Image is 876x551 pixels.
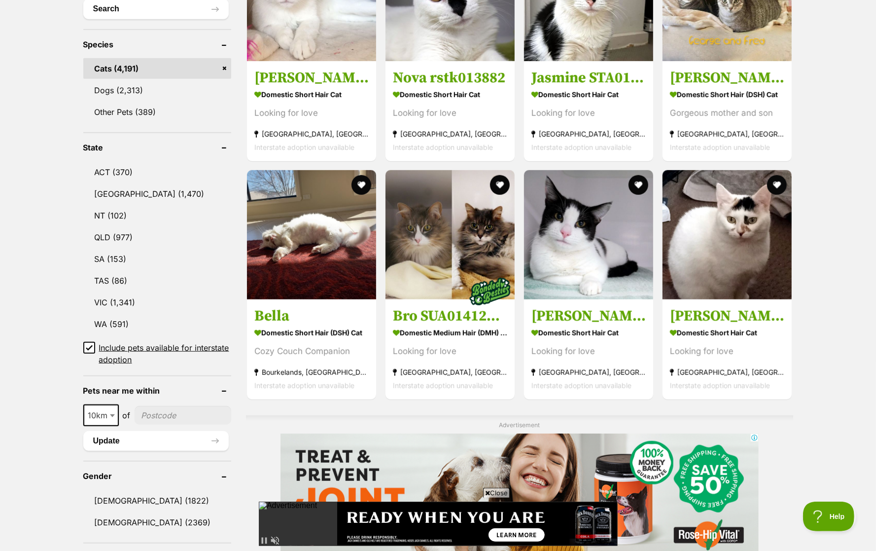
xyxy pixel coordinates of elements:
strong: Domestic Short Hair (DSH) Cat [254,326,369,340]
button: favourite [490,175,510,195]
strong: Domestic Short Hair Cat [393,87,507,101]
img: Bro SUA014122 & Lola SUA014121 - Domestic Medium Hair (DMH) Cat [385,170,515,299]
button: Update [83,431,229,451]
div: Looking for love [670,345,784,358]
a: Bella Domestic Short Hair (DSH) Cat Cozy Couch Companion Bourkelands, [GEOGRAPHIC_DATA] Interstat... [247,299,376,400]
strong: [GEOGRAPHIC_DATA], [GEOGRAPHIC_DATA] [670,127,784,140]
h3: Jasmine STA013879 [531,68,646,87]
h3: [PERSON_NAME] STA014167 [531,307,646,326]
div: Looking for love [531,106,646,119]
a: [PERSON_NAME] and [PERSON_NAME] Domestic Short Hair (DSH) Cat Gorgeous mother and son [GEOGRAPHIC... [663,61,792,161]
div: Looking for love [393,106,507,119]
a: SA (153) [83,249,231,269]
a: QLD (977) [83,227,231,248]
a: [DEMOGRAPHIC_DATA] (1822) [83,490,231,511]
div: Looking for love [254,106,369,119]
img: Bella - Domestic Short Hair (DSH) Cat [247,170,376,299]
h3: [PERSON_NAME] STA012305 [670,307,784,326]
button: favourite [768,175,787,195]
a: Nova rstk013882 Domestic Short Hair Cat Looking for love [GEOGRAPHIC_DATA], [GEOGRAPHIC_DATA] Int... [385,61,515,161]
header: Pets near me within [83,386,231,395]
span: Interstate adoption unavailable [393,381,493,390]
a: Bro SUA014122 & Lola SUA014121 Domestic Medium Hair (DMH) Cat Looking for love [GEOGRAPHIC_DATA],... [385,299,515,400]
img: bonded besties [465,267,515,316]
span: Interstate adoption unavailable [254,143,354,151]
header: State [83,143,231,152]
a: [PERSON_NAME] STA012305 Domestic Short Hair Cat Looking for love [GEOGRAPHIC_DATA], [GEOGRAPHIC_D... [663,299,792,400]
span: Close [483,488,510,498]
a: VIC (1,341) [83,292,231,313]
a: TAS (86) [83,270,231,291]
strong: [GEOGRAPHIC_DATA], [GEOGRAPHIC_DATA] [531,127,646,140]
strong: Domestic Short Hair Cat [254,87,369,101]
div: Looking for love [531,345,646,358]
span: Interstate adoption unavailable [670,143,770,151]
a: [DEMOGRAPHIC_DATA] (2369) [83,512,231,533]
span: 10km [84,408,118,422]
strong: Domestic Short Hair Cat [531,326,646,340]
h3: Nova rstk013882 [393,68,507,87]
button: favourite [351,175,371,195]
div: Cozy Couch Companion [254,345,369,358]
strong: [GEOGRAPHIC_DATA], [GEOGRAPHIC_DATA] [254,127,369,140]
a: [GEOGRAPHIC_DATA] (1,470) [83,184,231,204]
a: ACT (370) [83,162,231,183]
a: [PERSON_NAME] STA014167 Domestic Short Hair Cat Looking for love [GEOGRAPHIC_DATA], [GEOGRAPHIC_D... [524,299,653,400]
h3: [PERSON_NAME] rsta012243 [254,68,369,87]
a: NT (102) [83,205,231,226]
a: Other Pets (389) [83,102,231,122]
strong: Domestic Short Hair Cat [670,326,784,340]
a: Cats (4,191) [83,58,231,79]
a: Dogs (2,313) [83,80,231,101]
div: Looking for love [393,345,507,358]
div: Gorgeous mother and son [670,106,784,119]
a: WA (591) [83,314,231,334]
input: postcode [135,406,231,425]
header: Gender [83,472,231,480]
a: [PERSON_NAME] rsta012243 Domestic Short Hair Cat Looking for love [GEOGRAPHIC_DATA], [GEOGRAPHIC_... [247,61,376,161]
strong: Bourkelands, [GEOGRAPHIC_DATA] [254,366,369,379]
span: of [123,409,131,421]
img: Emma STA012305 - Domestic Short Hair Cat [663,170,792,299]
span: Interstate adoption unavailable [531,143,631,151]
span: Include pets available for interstate adoption [99,342,231,366]
h3: [PERSON_NAME] and [PERSON_NAME] [670,68,784,87]
span: Interstate adoption unavailable [393,143,493,151]
iframe: Advertisement [259,502,618,546]
span: Interstate adoption unavailable [254,381,354,390]
a: Jasmine STA013879 Domestic Short Hair Cat Looking for love [GEOGRAPHIC_DATA], [GEOGRAPHIC_DATA] I... [524,61,653,161]
iframe: Help Scout Beacon - Open [803,502,856,531]
a: Include pets available for interstate adoption [83,342,231,366]
strong: [GEOGRAPHIC_DATA], [GEOGRAPHIC_DATA] [670,366,784,379]
span: Interstate adoption unavailable [670,381,770,390]
span: Interstate adoption unavailable [531,381,631,390]
strong: [GEOGRAPHIC_DATA], [GEOGRAPHIC_DATA] [393,366,507,379]
span: 10km [83,404,119,426]
strong: [GEOGRAPHIC_DATA], [GEOGRAPHIC_DATA] [393,127,507,140]
button: favourite [629,175,648,195]
header: Species [83,40,231,49]
strong: [GEOGRAPHIC_DATA], [GEOGRAPHIC_DATA] [531,366,646,379]
strong: Domestic Short Hair (DSH) Cat [670,87,784,101]
strong: Domestic Short Hair Cat [531,87,646,101]
img: Bailey STA014167 - Domestic Short Hair Cat [524,170,653,299]
h3: Bella [254,307,369,326]
h3: Bro SUA014122 & Lola SUA014121 [393,307,507,326]
strong: Domestic Medium Hair (DMH) Cat [393,326,507,340]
